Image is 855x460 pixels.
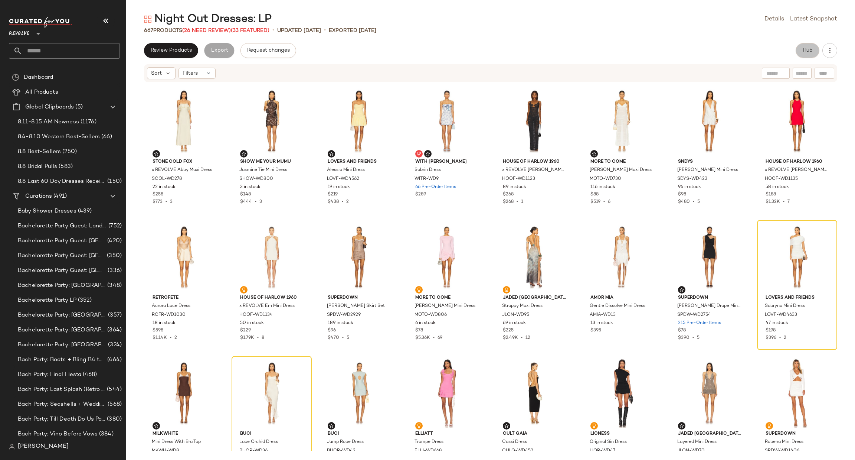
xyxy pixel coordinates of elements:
span: • [163,200,170,204]
span: Show Me Your Mumu [240,159,303,165]
span: $289 [415,191,426,198]
span: $598 [153,327,163,334]
span: 667 [144,28,153,33]
span: 8.8 Best-Sellers [18,148,61,156]
span: WITR-WD9 [415,176,439,182]
img: cfy_white_logo.C9jOOHJF.svg [9,17,72,27]
span: ELLIATT [415,431,478,437]
span: BUCR-WD36 [239,448,268,454]
img: svg%3e [329,424,334,428]
span: SDYS-WD423 [677,176,707,182]
span: LIOR-WD47 [590,448,615,454]
span: Baby Shower Dresses [18,207,76,216]
span: Cult Gaia [503,431,566,437]
span: House of Harlow 1960 [240,295,303,301]
span: Lovers and Friends [766,295,829,301]
span: Bachelorette Party: [GEOGRAPHIC_DATA] [18,341,107,349]
span: • [339,200,346,204]
span: Jump Rope Dress [327,439,364,446]
span: • [324,26,326,35]
span: CULG-WD452 [502,448,533,454]
span: $396 [766,336,776,340]
span: • [600,200,608,204]
span: (380) [105,415,122,424]
img: svg%3e [504,288,509,292]
span: LOVF-WD4633 [765,312,797,318]
span: $395 [590,327,601,334]
span: MOTO-WD730 [590,176,621,182]
span: $229 [240,327,251,334]
span: • [272,26,274,35]
span: 3 in stock [240,184,261,191]
span: (26 Need Review) [182,28,231,33]
span: Bach Party: Final Fiesta [18,370,81,379]
span: Sort [151,69,162,77]
span: $268 [503,200,514,204]
span: All Products [25,88,58,97]
span: $480 [678,200,690,204]
span: $438 [328,200,339,204]
span: $188 [766,191,776,198]
span: (336) [106,266,122,275]
span: (357) [107,311,122,320]
span: HOOF-WD1135 [765,176,798,182]
img: SDYS-WD423_V1.jpg [672,87,747,156]
span: 69 in stock [503,320,526,327]
span: (1176) [79,118,96,126]
span: $78 [678,327,686,334]
img: LOVF-WD4562_V1.jpg [322,87,397,156]
span: 47 in stock [766,320,788,327]
span: Dashboard [24,73,53,82]
span: 5 [697,200,700,204]
span: 8.8 Bridal Pulls [18,162,57,171]
span: Bachelorette Party Guest: [GEOGRAPHIC_DATA] [18,266,106,275]
img: svg%3e [679,288,684,292]
span: Milkwhite [153,431,216,437]
span: JLON-WD70 [677,448,705,454]
img: svg%3e [154,424,158,428]
span: (384) [98,430,114,438]
span: 8.8 Last 60 Day Dresses Receipts Best-Sellers [18,177,106,186]
span: $98 [678,191,686,198]
span: 5 [347,336,349,340]
span: 1 [521,200,523,204]
span: 69 [438,336,442,340]
p: updated [DATE] [277,27,321,35]
span: SPDW-WD2929 [327,312,361,318]
span: Jaded [GEOGRAPHIC_DATA] [678,431,741,437]
span: MORE TO COME [415,295,478,301]
span: Aurora Lace Dress [152,303,190,310]
span: • [690,200,697,204]
img: svg%3e [592,152,596,156]
span: 18 in stock [153,320,176,327]
span: $1.14K [153,336,167,340]
img: MOTO-WD730_V1.jpg [584,87,659,156]
span: x REVOLVE [PERSON_NAME] [502,167,565,174]
span: (348) [106,281,122,290]
img: svg%3e [242,288,246,292]
img: svg%3e [504,424,509,428]
span: 6 in stock [415,320,436,327]
span: 58 in stock [766,184,789,191]
span: SNDYS [678,159,741,165]
span: 8.4-8.10 Western Best-Sellers [18,133,100,141]
span: $773 [153,200,163,204]
span: Revolve [9,25,29,39]
span: Gentle Dissolve Mini Dress [590,303,645,310]
span: 8.11-8.15 AM Newness [18,118,79,126]
span: Bachelorette Party: [GEOGRAPHIC_DATA] [18,326,106,334]
span: (150) [106,177,122,186]
span: HOOF-WD1134 [239,312,273,318]
div: Night Out Dresses: LP [144,12,272,27]
img: BUCR-WD42_V1.jpg [322,359,397,428]
span: (439) [76,207,92,216]
span: • [430,336,438,340]
span: Bach Party: Seashells + Wedding Bells [18,400,106,409]
img: SHOW-WD800_V1.jpg [234,87,309,156]
span: (752) [107,222,122,230]
span: ELLI-WD668 [415,448,442,454]
span: 12 [525,336,530,340]
span: • [689,336,697,340]
span: LOVF-WD4562 [327,176,359,182]
span: 13 in stock [590,320,613,327]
